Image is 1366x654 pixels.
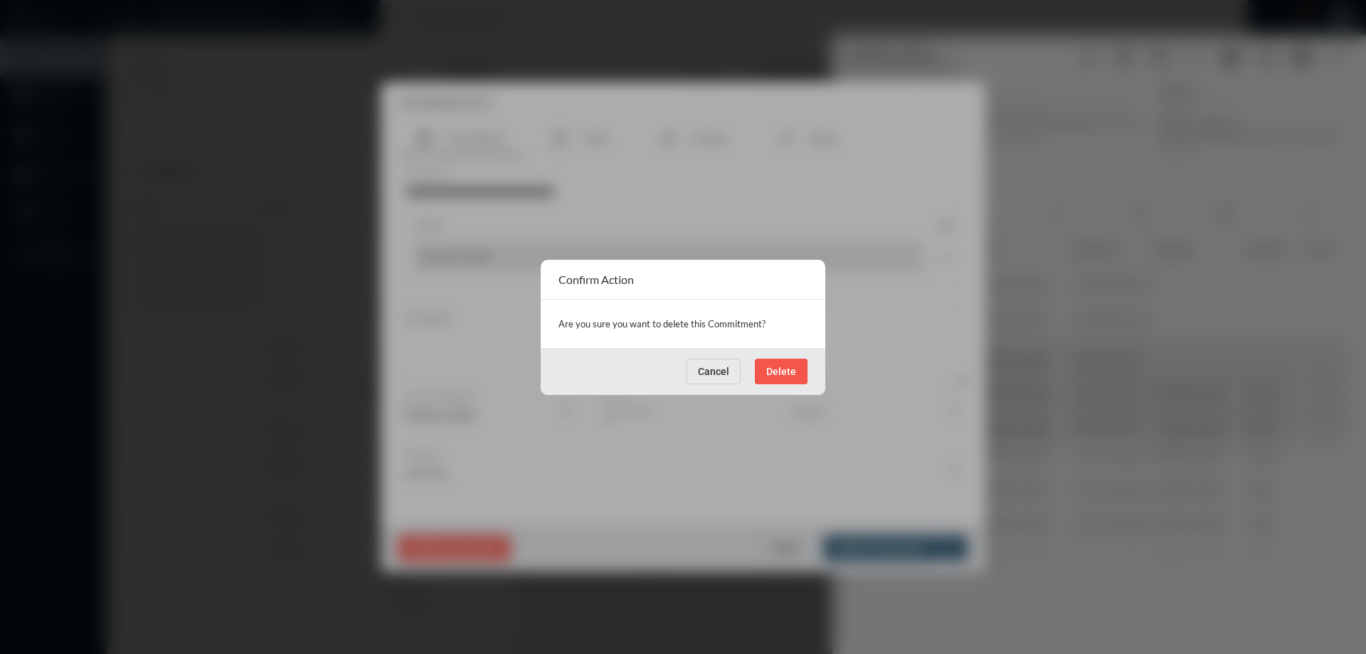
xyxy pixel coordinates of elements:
[766,366,796,377] span: Delete
[755,359,808,384] button: Delete
[558,273,634,286] h2: Confirm Action
[558,314,808,334] p: Are you sure you want to delete this Commitment?
[698,366,729,377] span: Cancel
[687,359,741,384] button: Cancel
